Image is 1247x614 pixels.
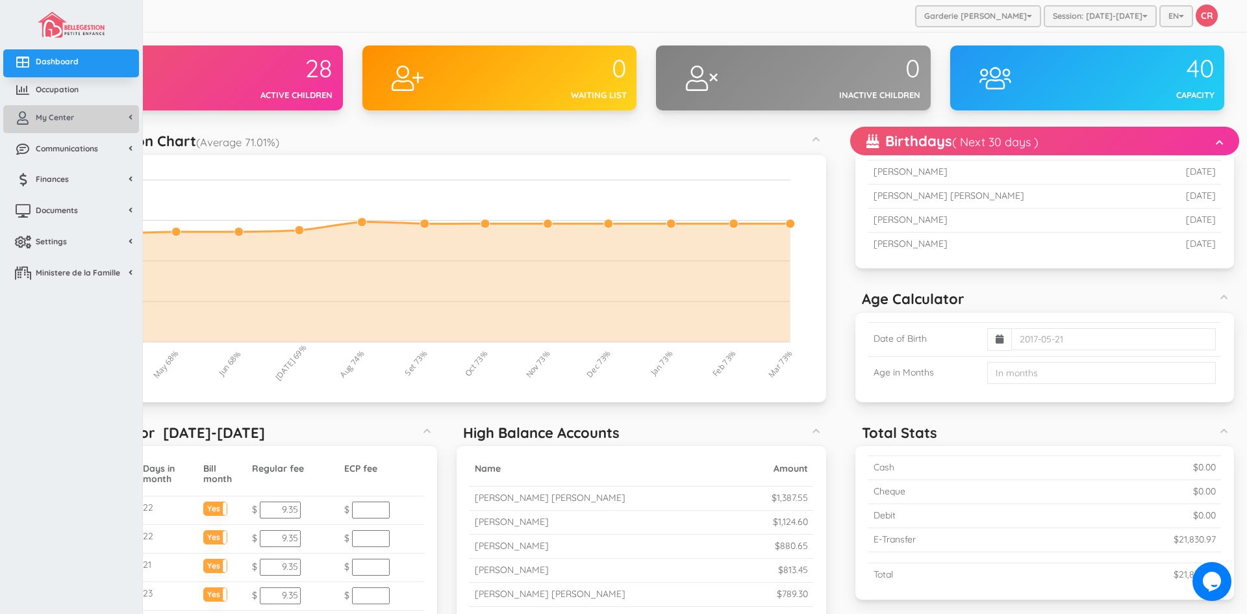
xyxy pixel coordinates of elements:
h5: Amount [741,464,808,474]
a: Documents [3,198,139,226]
h5: Birthdays [866,133,1039,149]
h5: Age Calculator [862,291,964,307]
tspan: Jun 68% [216,349,243,378]
h5: Total Stats [862,425,937,441]
tspan: Jan 73% [648,348,675,377]
h5: Invoices for [DATE]-[DATE] [75,425,265,441]
td: $0.00 [1044,455,1221,480]
td: [PERSON_NAME] [868,208,1151,232]
tspan: Aug 74% [338,348,367,379]
small: [PERSON_NAME] [475,516,549,528]
td: E-Transfer [868,528,1045,552]
td: 22 [138,496,198,525]
small: [PERSON_NAME] [475,540,549,552]
input: In months [987,362,1216,384]
td: Age in Months [868,356,982,389]
a: Finances [3,167,139,195]
small: [PERSON_NAME] [PERSON_NAME] [475,492,625,504]
td: $21,830.97 [1044,563,1221,586]
span: $ [252,532,257,544]
td: Debit [868,504,1045,528]
small: $1,387.55 [772,492,808,504]
td: Total [868,563,1045,586]
td: $21,830.97 [1044,528,1221,552]
td: [PERSON_NAME] [868,160,1151,184]
a: Settings [3,229,139,257]
h5: Occupation Chart [75,133,279,149]
span: $ [344,532,349,544]
td: [PERSON_NAME] [868,232,1151,255]
td: Cash [868,455,1045,480]
td: [DATE] [1150,160,1221,184]
small: [PERSON_NAME] [PERSON_NAME] [475,588,625,600]
tspan: May 68% [151,348,181,381]
span: Settings [36,236,67,247]
td: [DATE] [1150,232,1221,255]
td: 21 [138,554,198,582]
div: Active children [170,89,333,101]
tspan: Feb 73% [710,348,738,379]
span: Occupation [36,84,79,95]
tspan: Set 73% [402,348,429,377]
div: Capacity [1051,89,1215,101]
div: 28 [170,55,333,83]
tspan: Mar 73% [766,348,795,380]
label: Yes [204,531,227,541]
h5: Regular fee [252,464,334,474]
h5: ECP fee [344,464,419,474]
span: $ [344,504,349,515]
td: $0.00 [1044,504,1221,528]
div: Inactive children [757,89,921,101]
span: Dashboard [36,56,79,67]
div: 0 [757,55,921,83]
small: $1,124.60 [773,516,808,528]
div: 0 [463,55,627,83]
td: Date of Birth [868,322,982,356]
td: $0.00 [1044,480,1221,504]
small: [PERSON_NAME] [475,564,549,576]
span: Documents [36,205,78,216]
span: $ [252,561,257,572]
div: Waiting list [463,89,627,101]
span: $ [344,561,349,572]
span: $ [344,589,349,601]
label: Yes [204,559,227,569]
span: Finances [36,173,69,185]
input: 2017-05-21 [1011,328,1216,350]
label: Yes [204,588,227,598]
tspan: Dec 73% [584,348,613,379]
iframe: chat widget [1192,562,1234,601]
img: image [38,12,104,38]
tspan: Nov 73% [523,348,553,379]
a: Dashboard [3,49,139,77]
td: [DATE] [1150,184,1221,208]
span: $ [252,504,257,515]
a: Communications [3,136,139,164]
td: [DATE] [1150,208,1221,232]
td: 23 [138,582,198,611]
small: $789.30 [777,588,808,600]
a: My Center [3,105,139,133]
span: Ministere de la Famille [36,267,120,278]
small: $813.45 [778,564,808,576]
small: $880.65 [775,540,808,552]
tspan: Oct 73% [462,348,490,378]
h5: High Balance Accounts [463,425,620,441]
span: My Center [36,112,74,123]
a: Occupation [3,77,139,105]
a: Ministere de la Famille [3,261,139,288]
td: Cheque [868,480,1045,504]
tspan: [DATE] 69% [273,342,309,382]
td: 22 [138,525,198,554]
td: [PERSON_NAME] [PERSON_NAME] [868,184,1151,208]
span: $ [252,589,257,601]
h5: Name [475,464,730,474]
h5: Days in month [143,464,193,484]
label: Yes [204,502,227,512]
div: 40 [1051,55,1215,83]
h5: Bill month [203,464,242,484]
span: Communications [36,143,98,154]
small: ( Next 30 days ) [952,134,1039,149]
